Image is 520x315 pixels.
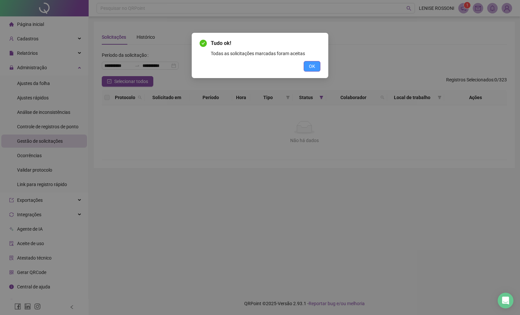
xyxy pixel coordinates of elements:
div: Open Intercom Messenger [498,293,513,308]
span: OK [309,63,315,70]
span: Tudo ok! [211,39,320,47]
div: Todas as solicitações marcadas foram aceitas [211,50,320,57]
span: check-circle [200,40,207,47]
button: OK [304,61,320,72]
